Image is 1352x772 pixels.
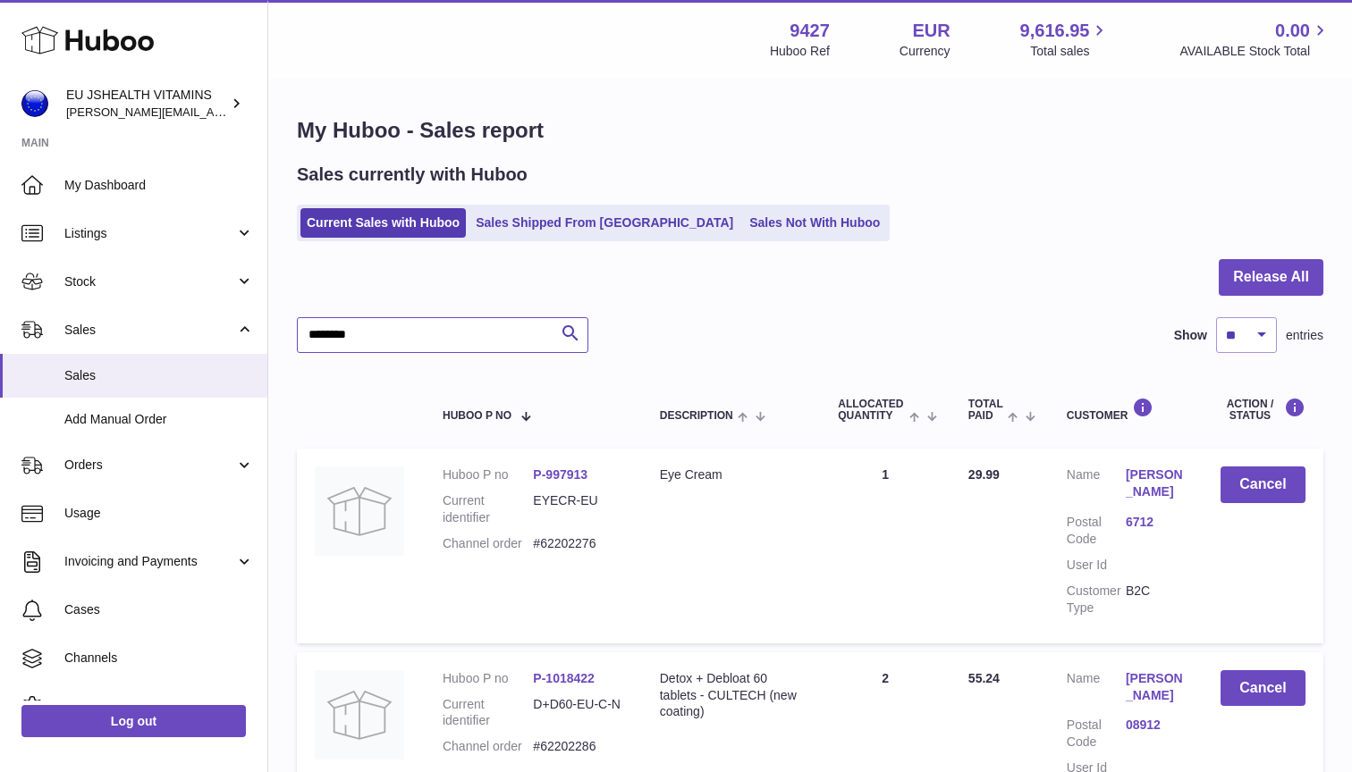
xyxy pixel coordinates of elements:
[1067,466,1126,505] dt: Name
[1020,19,1111,60] a: 9,616.95 Total sales
[64,273,235,290] span: Stock
[64,322,235,339] span: Sales
[912,19,950,43] strong: EUR
[533,671,595,685] a: P-1018422
[443,492,533,526] dt: Current identifier
[743,208,886,238] a: Sales Not With Huboo
[1275,19,1310,43] span: 0.00
[1221,670,1306,707] button: Cancel
[1126,670,1185,704] a: [PERSON_NAME]
[660,410,733,422] span: Description
[533,535,623,552] dd: #62202276
[443,410,511,422] span: Huboo P no
[1221,398,1306,422] div: Action / Status
[21,90,48,117] img: laura@jessicasepel.com
[968,399,1003,422] span: Total paid
[66,87,227,121] div: EU JSHEALTH VITAMINS
[297,163,528,187] h2: Sales currently with Huboo
[770,43,830,60] div: Huboo Ref
[1067,514,1126,548] dt: Postal Code
[968,467,1000,482] span: 29.99
[300,208,466,238] a: Current Sales with Huboo
[660,670,802,721] div: Detox + Debloat 60 tablets - CULTECH (new coating)
[64,457,235,474] span: Orders
[64,601,254,618] span: Cases
[820,449,951,642] td: 1
[64,553,235,570] span: Invoicing and Payments
[443,466,533,483] dt: Huboo P no
[1179,43,1331,60] span: AVAILABLE Stock Total
[900,43,951,60] div: Currency
[1030,43,1110,60] span: Total sales
[1067,583,1126,617] dt: Customer Type
[1126,717,1185,734] a: 08912
[1174,327,1207,344] label: Show
[64,505,254,522] span: Usage
[64,698,254,715] span: Settings
[315,466,404,556] img: no-photo.jpg
[443,738,533,755] dt: Channel order
[790,19,830,43] strong: 9427
[1020,19,1090,43] span: 9,616.95
[1126,514,1185,531] a: 6712
[1286,327,1323,344] span: entries
[1067,557,1126,574] dt: User Id
[64,650,254,667] span: Channels
[533,738,623,755] dd: #62202286
[1219,259,1323,296] button: Release All
[64,225,235,242] span: Listings
[1179,19,1331,60] a: 0.00 AVAILABLE Stock Total
[315,670,404,759] img: no-photo.jpg
[533,467,587,482] a: P-997913
[64,367,254,384] span: Sales
[838,399,904,422] span: ALLOCATED Quantity
[1126,583,1185,617] dd: B2C
[1067,398,1185,422] div: Customer
[533,492,623,526] dd: EYECR-EU
[1221,466,1306,503] button: Cancel
[1067,670,1126,709] dt: Name
[66,105,359,119] span: [PERSON_NAME][EMAIL_ADDRESS][DOMAIN_NAME]
[64,411,254,428] span: Add Manual Order
[21,705,246,737] a: Log out
[443,696,533,730] dt: Current identifier
[1126,466,1185,500] a: [PERSON_NAME]
[443,535,533,552] dt: Channel order
[469,208,739,238] a: Sales Shipped From [GEOGRAPHIC_DATA]
[1067,717,1126,751] dt: Postal Code
[297,116,1323,145] h1: My Huboo - Sales report
[64,177,254,194] span: My Dashboard
[968,671,1000,685] span: 55.24
[533,696,623,730] dd: D+D60-EU-C-N
[443,670,533,687] dt: Huboo P no
[660,466,802,483] div: Eye Cream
